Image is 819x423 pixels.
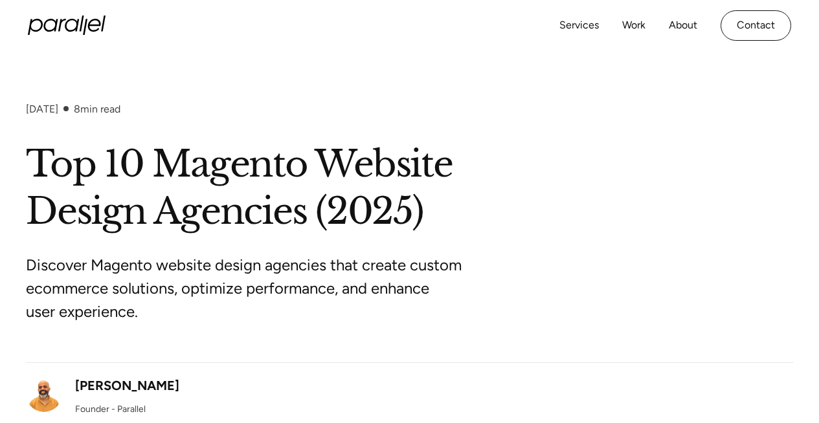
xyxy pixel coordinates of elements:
p: Discover Magento website design agencies that create custom ecommerce solutions, optimize perform... [26,254,511,323]
a: home [28,16,106,35]
div: Founder - Parallel [75,402,146,416]
a: [PERSON_NAME]Founder - Parallel [26,376,179,417]
span: 8 [74,103,80,115]
a: Work [622,16,645,35]
div: min read [74,103,120,115]
a: About [669,16,697,35]
h1: Top 10 Magento Website Design Agencies (2025) [26,141,793,235]
img: Robin Dhanwani [26,376,62,412]
div: [DATE] [26,103,58,115]
a: Contact [721,10,791,41]
a: Services [559,16,599,35]
div: [PERSON_NAME] [75,376,179,395]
